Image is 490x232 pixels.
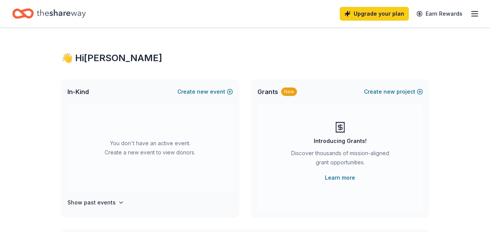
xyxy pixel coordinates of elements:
[314,136,367,146] div: Introducing Grants!
[288,149,392,170] div: Discover thousands of mission-aligned grant opportunities.
[177,87,233,96] button: Createnewevent
[281,88,297,96] div: New
[383,87,395,96] span: new
[67,198,124,207] button: Show past events
[340,7,409,21] a: Upgrade your plan
[67,104,233,192] div: You don't have an active event. Create a new event to view donors.
[67,198,116,207] h4: Show past events
[61,52,429,64] div: 👋 Hi [PERSON_NAME]
[412,7,467,21] a: Earn Rewards
[67,87,89,96] span: In-Kind
[12,5,86,23] a: Home
[257,87,278,96] span: Grants
[364,87,423,96] button: Createnewproject
[197,87,208,96] span: new
[325,173,355,182] a: Learn more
